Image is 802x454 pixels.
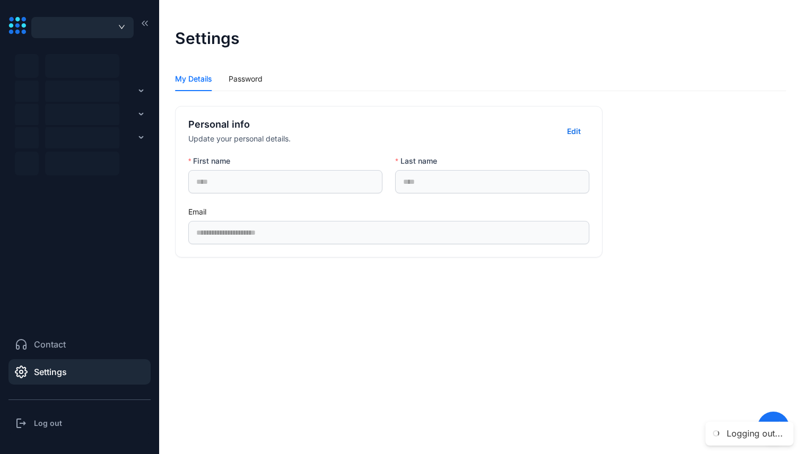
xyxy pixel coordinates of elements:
span: Settings [34,366,67,378]
input: Last name [395,170,589,193]
header: Settings [175,16,786,60]
span: down [118,24,125,30]
div: My Details [175,73,212,85]
label: Last name [395,156,444,166]
h3: Personal info [188,117,291,132]
input: First name [188,170,382,193]
span: Contact [34,338,66,351]
h3: Log out [34,418,62,429]
span: Edit [567,126,581,137]
span: Update your personal details. [188,134,291,143]
label: First name [188,156,238,166]
input: Email [188,221,589,244]
div: Password [229,73,263,85]
div: Open chat [757,412,789,443]
div: Logging out... [727,428,783,439]
label: Email [188,206,214,218]
button: Edit [559,123,589,140]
